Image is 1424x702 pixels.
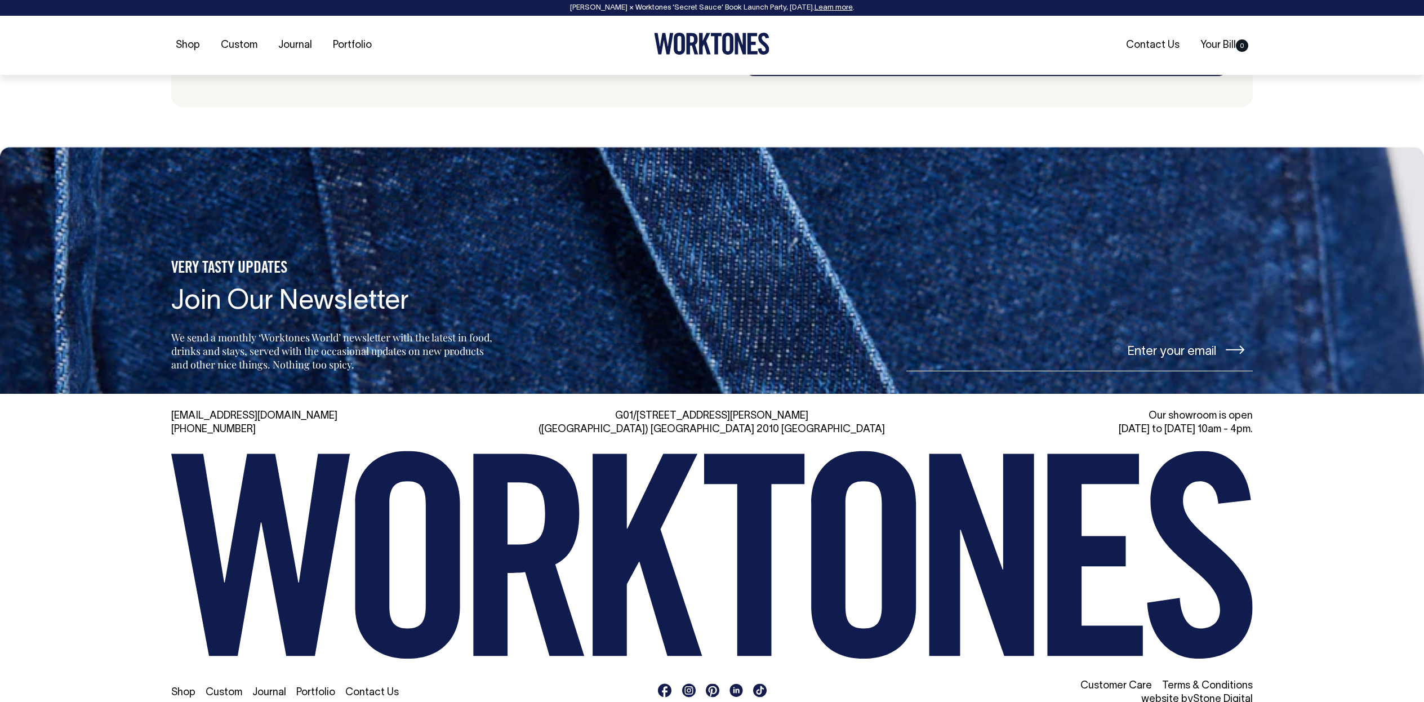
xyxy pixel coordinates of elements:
[171,259,496,278] h5: VERY TASTY UPDATES
[296,688,335,697] a: Portfolio
[1236,39,1248,52] span: 0
[274,36,317,55] a: Journal
[906,329,1253,371] input: Enter your email
[252,688,286,697] a: Journal
[537,410,887,437] div: G01/[STREET_ADDRESS][PERSON_NAME] ([GEOGRAPHIC_DATA]) [GEOGRAPHIC_DATA] 2010 [GEOGRAPHIC_DATA]
[1080,681,1152,691] a: Customer Care
[345,688,399,697] a: Contact Us
[1122,36,1184,55] a: Contact Us
[171,36,204,55] a: Shop
[171,688,195,697] a: Shop
[171,331,496,371] p: We send a monthly ‘Worktones World’ newsletter with the latest in food, drinks and stays, served ...
[171,287,496,317] h4: Join Our Newsletter
[11,4,1413,12] div: [PERSON_NAME] × Worktones ‘Secret Sauce’ Book Launch Party, [DATE]. .
[206,688,242,697] a: Custom
[216,36,262,55] a: Custom
[328,36,376,55] a: Portfolio
[1196,36,1253,55] a: Your Bill0
[171,411,337,421] a: [EMAIL_ADDRESS][DOMAIN_NAME]
[1162,681,1253,691] a: Terms & Conditions
[171,425,256,434] a: [PHONE_NUMBER]
[904,410,1253,437] div: Our showroom is open [DATE] to [DATE] 10am - 4pm.
[815,5,853,11] a: Learn more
